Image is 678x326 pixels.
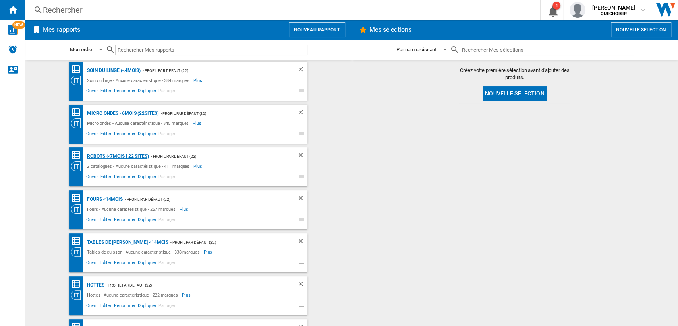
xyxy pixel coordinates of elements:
span: [PERSON_NAME] [592,4,635,12]
span: Dupliquer [137,259,157,268]
span: Ouvrir [85,87,99,97]
span: Plus [193,76,203,85]
div: 2 catalogues - Aucune caractéristique - 411 marques [85,161,193,171]
b: QUECHOISIR [601,11,626,16]
div: - Profil par défaut (22) [158,109,281,118]
img: wise-card.svg [8,25,18,35]
span: Créez votre première sélection avant d'ajouter des produits. [459,67,570,81]
span: Dupliquer [137,216,157,225]
input: Rechercher Mes sélections [460,45,634,55]
span: Partager [157,173,176,182]
button: Nouvelle selection [611,22,671,37]
span: Dupliquer [137,173,157,182]
div: - Profil par défaut (22) [141,66,281,76]
span: Partager [157,302,176,311]
span: Renommer [113,259,137,268]
span: Plus [193,161,203,171]
span: Plus [180,204,189,214]
div: Supprimer [297,66,307,76]
span: Partager [157,259,176,268]
span: Renommer [113,87,137,97]
span: Editer [99,173,113,182]
span: Renommer [113,173,137,182]
div: Hottes [85,280,104,290]
div: Vision Catégorie [71,76,85,85]
span: Plus [204,247,214,257]
span: Editer [99,302,113,311]
span: Plus [193,118,203,128]
span: Dupliquer [137,302,157,311]
div: Classement des prix [71,279,85,289]
span: Dupliquer [137,87,157,97]
div: Vision Catégorie [71,118,85,128]
img: profile.jpg [570,2,585,18]
div: Micro ondes - Aucune caractéristique - 345 marques [85,118,193,128]
button: Nouvelle selection [483,86,547,101]
span: Partager [157,87,176,97]
span: NEW [12,21,25,29]
div: Soin du linge (<4mois) [85,66,141,76]
div: Supprimer [297,151,307,161]
div: - Profil par défaut (22) [168,237,281,247]
div: Vision Catégorie [71,290,85,300]
div: Vision Catégorie [71,161,85,171]
img: alerts-logo.svg [8,45,17,54]
div: Fours <14mois [85,194,123,204]
div: Supprimer [297,109,307,118]
div: Classement des prix [71,236,85,246]
h2: Mes rapports [41,22,82,37]
span: Renommer [113,216,137,225]
div: - Profil par défaut (22) [123,194,281,204]
div: - Profil par défaut (22) [149,151,282,161]
div: Par nom croissant [396,47,437,52]
div: Vision Catégorie [71,247,85,257]
div: Hottes - Aucune caractéristique - 222 marques [85,290,182,300]
div: Supprimer [297,237,307,247]
div: Classement des prix [71,107,85,117]
span: Partager [157,216,176,225]
div: Rechercher [43,4,519,16]
div: Robots (<7mois | 22 sites) [85,151,149,161]
div: Mon ordre [70,47,92,52]
div: Tables de [PERSON_NAME] <14mois [85,237,168,247]
span: Editer [99,87,113,97]
span: Editer [99,216,113,225]
span: Dupliquer [137,130,157,140]
span: Ouvrir [85,259,99,268]
div: - Profil par défaut (22) [104,280,282,290]
span: Partager [157,130,176,140]
span: Ouvrir [85,130,99,140]
div: Micro ondes <6mois (22sites) [85,109,158,118]
div: Classement des prix [71,64,85,74]
div: 1 [552,2,560,10]
button: Nouveau rapport [289,22,345,37]
h2: Mes sélections [368,22,413,37]
span: Renommer [113,302,137,311]
div: Vision Catégorie [71,204,85,214]
div: Fours - Aucune caractéristique - 257 marques [85,204,180,214]
span: Ouvrir [85,216,99,225]
span: Editer [99,259,113,268]
div: Classement des prix [71,150,85,160]
input: Rechercher Mes rapports [115,45,307,55]
span: Renommer [113,130,137,140]
div: Soin du linge - Aucune caractéristique - 384 marques [85,76,193,85]
div: Tables de cuisson - Aucune caractéristique - 338 marques [85,247,203,257]
div: Classement des prix [71,193,85,203]
span: Ouvrir [85,173,99,182]
span: Editer [99,130,113,140]
div: Supprimer [297,194,307,204]
span: Ouvrir [85,302,99,311]
span: Plus [182,290,192,300]
div: Supprimer [297,280,307,290]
